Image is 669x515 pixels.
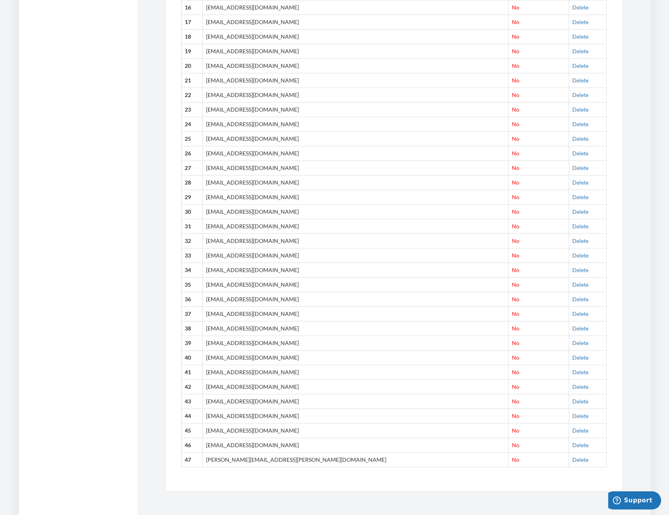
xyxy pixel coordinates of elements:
a: Delete [572,354,588,361]
td: [EMAIL_ADDRESS][DOMAIN_NAME] [202,30,509,44]
a: Delete [572,310,588,317]
td: [EMAIL_ADDRESS][DOMAIN_NAME] [202,263,509,277]
th: 24 [181,117,202,132]
a: Delete [572,383,588,390]
iframe: Opens a widget where you can chat to one of our agents [608,491,661,511]
th: 20 [181,59,202,73]
th: 45 [181,423,202,438]
span: No [512,135,519,142]
a: Delete [572,77,588,84]
th: 16 [181,0,202,15]
td: [EMAIL_ADDRESS][DOMAIN_NAME] [202,233,509,248]
th: 30 [181,204,202,219]
td: [EMAIL_ADDRESS][DOMAIN_NAME] [202,59,509,73]
td: [EMAIL_ADDRESS][DOMAIN_NAME] [202,379,509,394]
span: No [512,412,519,419]
td: [EMAIL_ADDRESS][DOMAIN_NAME] [202,321,509,336]
a: Delete [572,296,588,302]
th: 17 [181,15,202,30]
th: 22 [181,88,202,103]
th: 23 [181,103,202,117]
span: No [512,77,519,84]
span: No [512,340,519,346]
th: 47 [181,452,202,467]
td: [EMAIL_ADDRESS][DOMAIN_NAME] [202,190,509,204]
td: [EMAIL_ADDRESS][DOMAIN_NAME] [202,73,509,88]
td: [EMAIL_ADDRESS][DOMAIN_NAME] [202,350,509,365]
a: Delete [572,4,588,11]
a: Delete [572,412,588,419]
th: 26 [181,146,202,160]
span: No [512,106,519,113]
a: Delete [572,179,588,186]
td: [EMAIL_ADDRESS][DOMAIN_NAME] [202,44,509,59]
th: 32 [181,233,202,248]
td: [EMAIL_ADDRESS][DOMAIN_NAME] [202,438,509,452]
span: No [512,33,519,40]
span: No [512,267,519,273]
td: [EMAIL_ADDRESS][DOMAIN_NAME] [202,394,509,409]
th: 36 [181,292,202,306]
span: No [512,398,519,405]
td: [PERSON_NAME][EMAIL_ADDRESS][PERSON_NAME][DOMAIN_NAME] [202,452,509,467]
td: [EMAIL_ADDRESS][DOMAIN_NAME] [202,409,509,423]
span: No [512,354,519,361]
span: No [512,383,519,390]
span: No [512,208,519,215]
a: Delete [572,106,588,113]
span: No [512,369,519,375]
th: 18 [181,30,202,44]
a: Delete [572,281,588,288]
span: No [512,456,519,463]
span: No [512,194,519,200]
td: [EMAIL_ADDRESS][DOMAIN_NAME] [202,219,509,233]
a: Delete [572,252,588,259]
a: Delete [572,442,588,448]
th: 21 [181,73,202,88]
td: [EMAIL_ADDRESS][DOMAIN_NAME] [202,175,509,190]
span: No [512,121,519,127]
th: 39 [181,336,202,350]
span: No [512,223,519,230]
td: [EMAIL_ADDRESS][DOMAIN_NAME] [202,336,509,350]
a: Delete [572,456,588,463]
th: 35 [181,277,202,292]
th: 33 [181,248,202,263]
a: Delete [572,91,588,98]
td: [EMAIL_ADDRESS][DOMAIN_NAME] [202,204,509,219]
th: 44 [181,409,202,423]
span: No [512,310,519,317]
th: 41 [181,365,202,379]
a: Delete [572,19,588,25]
th: 19 [181,44,202,59]
a: Delete [572,164,588,171]
a: Delete [572,340,588,346]
span: No [512,19,519,25]
td: [EMAIL_ADDRESS][DOMAIN_NAME] [202,103,509,117]
th: 38 [181,321,202,336]
span: No [512,442,519,448]
th: 31 [181,219,202,233]
td: [EMAIL_ADDRESS][DOMAIN_NAME] [202,365,509,379]
th: 34 [181,263,202,277]
th: 40 [181,350,202,365]
td: [EMAIL_ADDRESS][DOMAIN_NAME] [202,292,509,306]
span: No [512,281,519,288]
a: Delete [572,237,588,244]
span: No [512,237,519,244]
a: Delete [572,398,588,405]
a: Delete [572,62,588,69]
span: No [512,252,519,259]
span: No [512,427,519,434]
a: Delete [572,150,588,157]
span: No [512,325,519,332]
td: [EMAIL_ADDRESS][DOMAIN_NAME] [202,88,509,103]
td: [EMAIL_ADDRESS][DOMAIN_NAME] [202,131,509,146]
a: Delete [572,223,588,230]
span: No [512,150,519,157]
a: Delete [572,208,588,215]
a: Delete [572,121,588,127]
th: 42 [181,379,202,394]
span: No [512,296,519,302]
span: No [512,48,519,54]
